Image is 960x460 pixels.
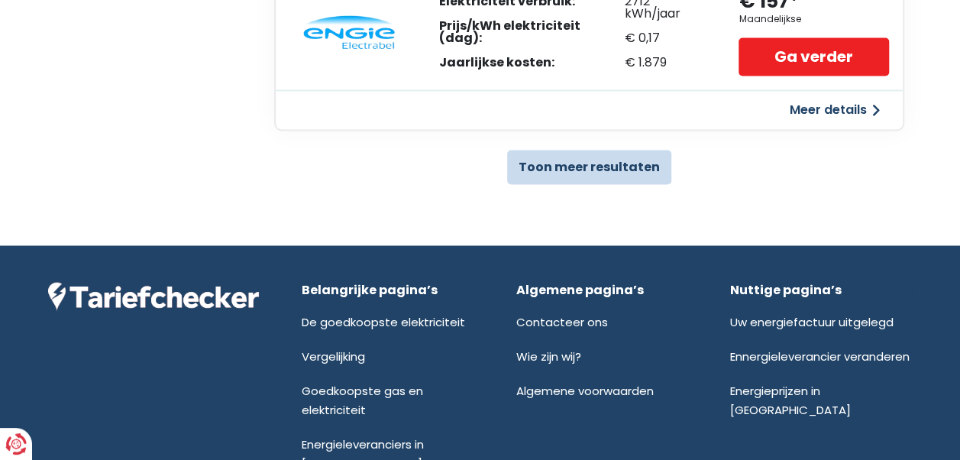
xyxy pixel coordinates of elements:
a: Uw energiefactuur uitgelegd [730,313,894,329]
div: Nuttige pagina’s [730,282,912,296]
div: € 1.879 [625,57,709,69]
div: Prijs/kWh elektriciteit (dag): [439,20,625,44]
div: Jaarlijkse kosten: [439,57,625,69]
a: Energieprijzen in [GEOGRAPHIC_DATA] [730,382,851,417]
div: Belangrijke pagina’s [302,282,483,296]
a: Wie zijn wij? [516,348,581,364]
a: Ga verder [739,37,888,76]
a: Ennergieleverancier veranderen [730,348,910,364]
a: Algemene voorwaarden [516,382,654,398]
a: Contacteer ons [516,313,608,329]
a: Goedkoopste gas en elektriciteit [302,382,423,417]
img: Engie [303,15,395,49]
img: Tariefchecker logo [48,282,259,311]
div: Maandelijkse [739,14,800,24]
div: Algemene pagina’s [516,282,698,296]
button: Toon meer resultaten [507,150,671,184]
a: Vergelijking [302,348,365,364]
a: De goedkoopste elektriciteit [302,313,465,329]
div: € 0,17 [625,32,709,44]
button: Meer details [781,96,889,124]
